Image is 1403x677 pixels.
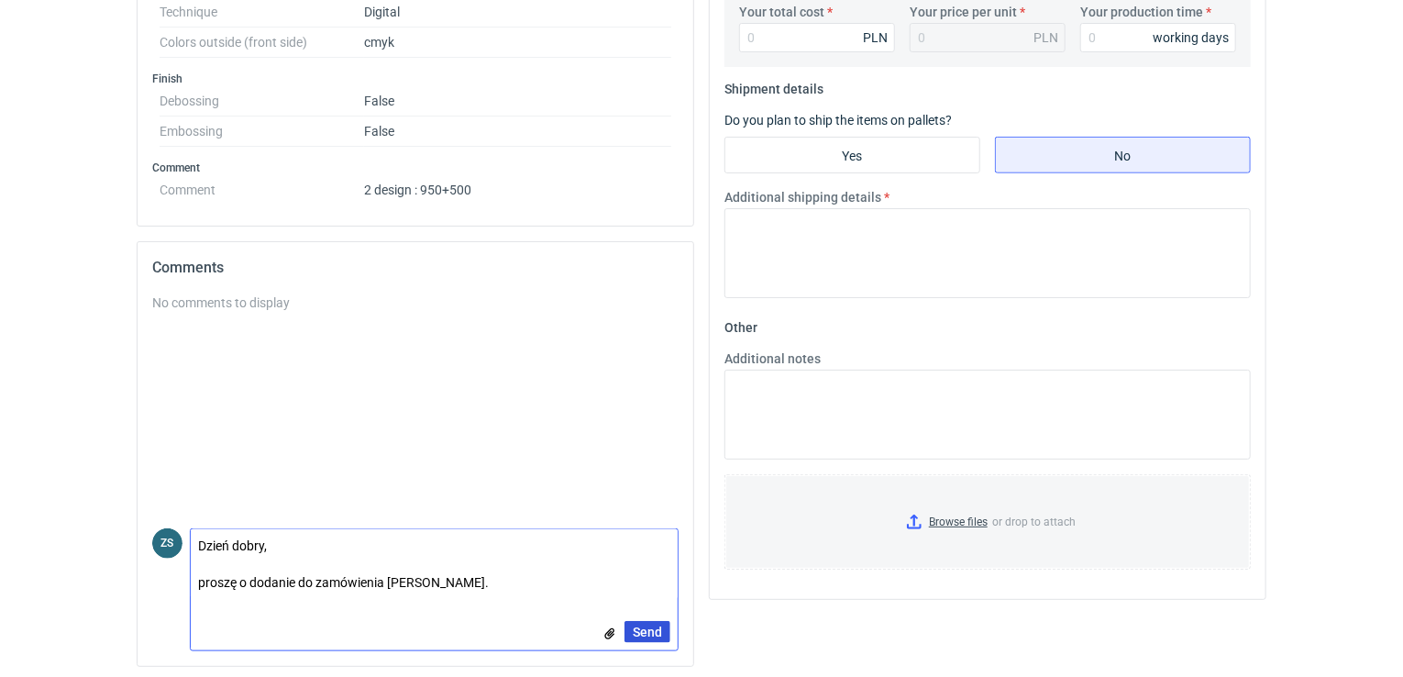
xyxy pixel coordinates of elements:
[160,117,364,147] dt: Embossing
[364,175,671,197] dd: 2 design : 950+500
[152,161,679,175] h3: Comment
[910,3,1017,21] label: Your price per unit
[739,3,824,21] label: Your total cost
[724,137,980,173] label: Yes
[995,137,1251,173] label: No
[364,117,671,147] dd: False
[724,74,823,96] legend: Shipment details
[1080,3,1203,21] label: Your production time
[1033,28,1058,47] div: PLN
[724,188,881,206] label: Additional shipping details
[724,113,952,128] label: Do you plan to ship the items on pallets?
[725,475,1250,569] label: or drop to attach
[364,28,671,58] dd: cmyk
[624,621,670,643] button: Send
[160,28,364,58] dt: Colors outside (front side)
[160,175,364,197] dt: Comment
[152,528,182,559] figcaption: ZS
[1153,28,1229,47] div: working days
[160,86,364,117] dt: Debossing
[152,72,679,86] h3: Finish
[152,294,679,312] div: No comments to display
[739,23,895,52] input: 0
[863,28,888,47] div: PLN
[152,528,182,559] div: Zuzanna Szygenda
[364,86,671,117] dd: False
[191,529,678,599] textarea: Dzień dobry, proszę o dodanie do zamówienia [PERSON_NAME].
[152,257,679,279] h2: Comments
[724,350,821,368] label: Additional notes
[724,313,757,335] legend: Other
[1080,23,1236,52] input: 0
[633,626,662,638] span: Send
